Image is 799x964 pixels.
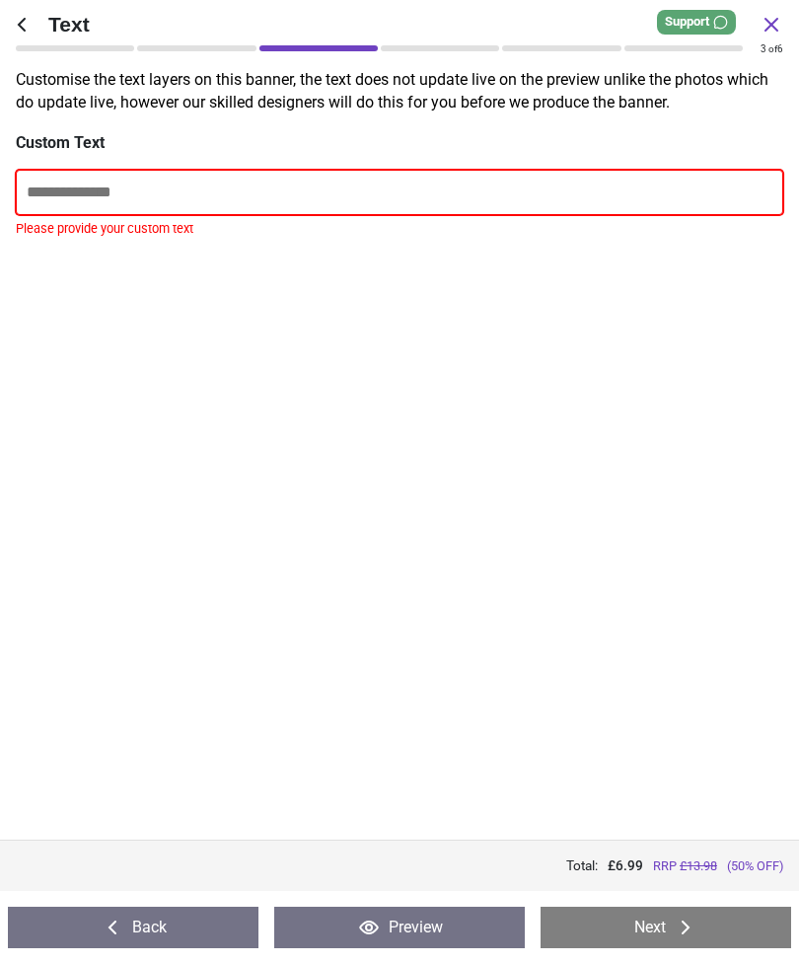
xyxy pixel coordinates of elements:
[541,907,791,948] button: Next
[761,43,766,54] span: 3
[608,856,643,875] span: £
[657,10,736,35] div: Support
[16,215,783,238] span: Please provide your custom text
[680,858,717,873] span: £ 13.98
[727,857,783,875] span: (50% OFF)
[16,132,783,154] label: Custom Text
[48,10,760,38] span: Text
[8,907,258,948] button: Back
[274,907,525,948] button: Preview
[616,857,643,873] span: 6.99
[761,42,783,56] div: of 6
[653,857,717,875] span: RRP
[16,856,783,875] div: Total:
